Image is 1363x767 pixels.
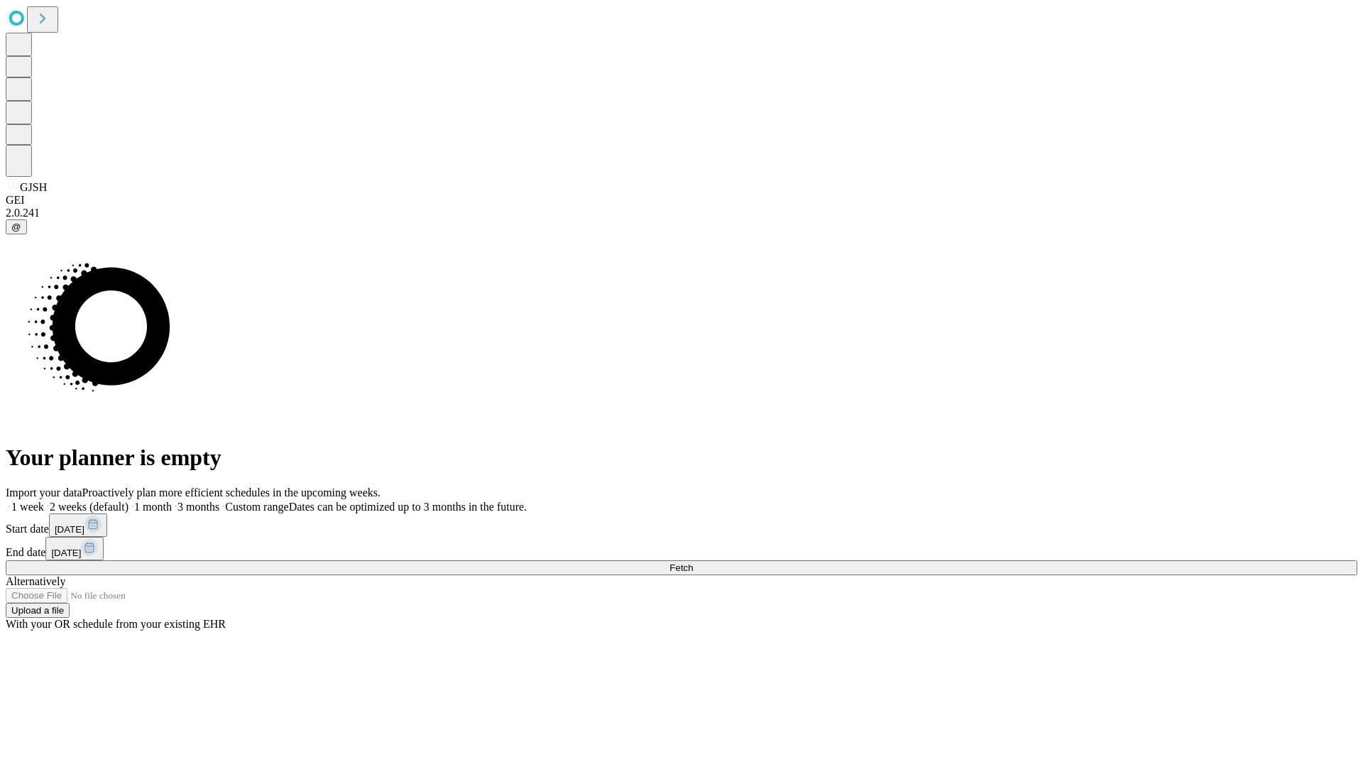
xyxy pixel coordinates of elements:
h1: Your planner is empty [6,445,1357,471]
div: End date [6,537,1357,560]
span: 3 months [177,501,219,513]
span: [DATE] [55,524,84,535]
span: Custom range [225,501,288,513]
span: Alternatively [6,575,65,587]
span: @ [11,222,21,232]
span: 1 week [11,501,44,513]
button: [DATE] [45,537,104,560]
div: GEI [6,194,1357,207]
span: Fetch [669,562,693,573]
span: Dates can be optimized up to 3 months in the future. [289,501,527,513]
span: [DATE] [51,548,81,558]
span: With your OR schedule from your existing EHR [6,618,226,630]
span: Import your data [6,486,82,499]
button: Fetch [6,560,1357,575]
button: [DATE] [49,513,107,537]
button: Upload a file [6,603,70,618]
span: 2 weeks (default) [50,501,128,513]
span: GJSH [20,181,47,193]
div: 2.0.241 [6,207,1357,219]
button: @ [6,219,27,234]
div: Start date [6,513,1357,537]
span: Proactively plan more efficient schedules in the upcoming weeks. [82,486,381,499]
span: 1 month [134,501,172,513]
